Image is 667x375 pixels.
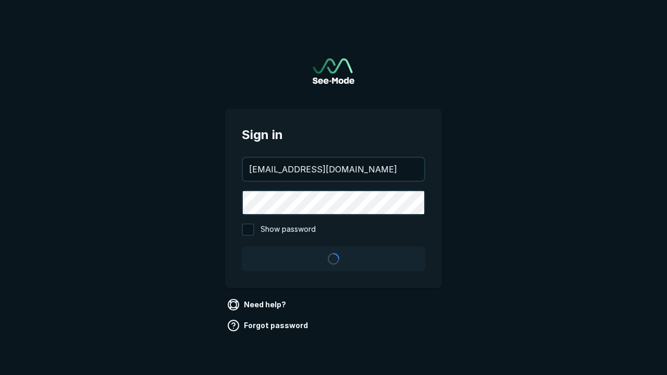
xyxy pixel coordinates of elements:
img: See-Mode Logo [313,58,354,84]
a: Need help? [225,296,290,313]
span: Sign in [242,126,425,144]
span: Show password [261,223,316,236]
a: Go to sign in [313,58,354,84]
input: your@email.com [243,158,424,181]
a: Forgot password [225,317,312,334]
